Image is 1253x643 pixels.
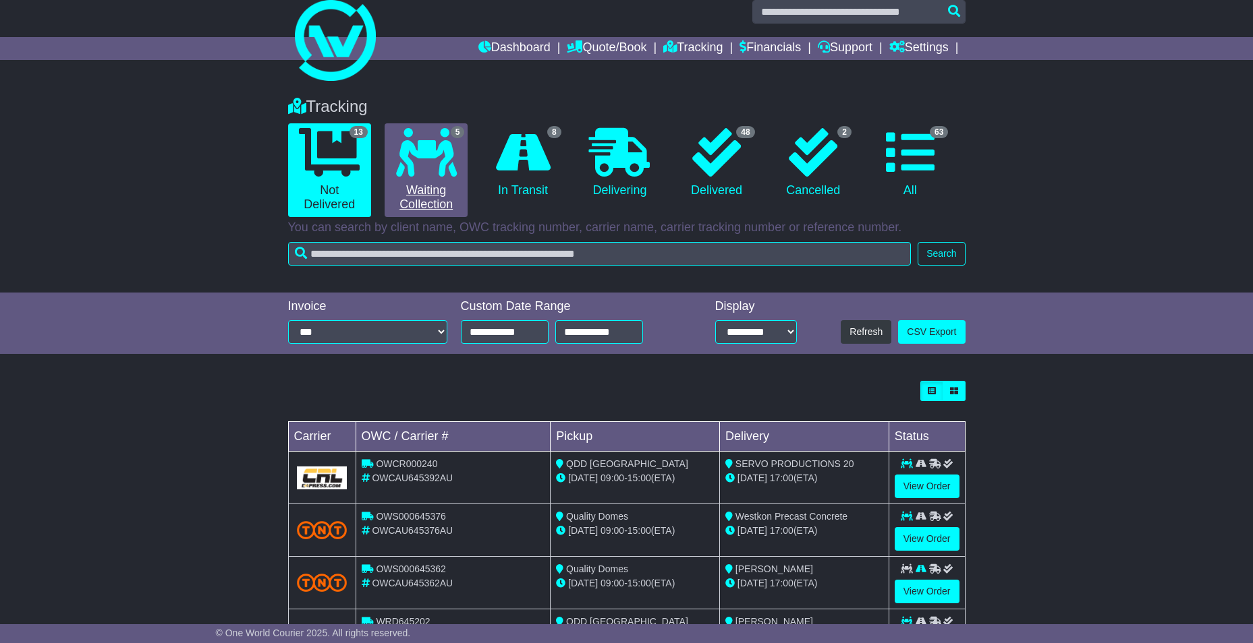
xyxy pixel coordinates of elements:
td: OWC / Carrier # [356,422,551,452]
a: Tracking [663,37,723,60]
img: TNT_Domestic.png [297,521,347,539]
span: 8 [547,126,561,138]
a: Delivering [578,123,661,203]
a: 13 Not Delivered [288,123,371,217]
div: Display [715,299,797,314]
td: Status [889,422,965,452]
td: Pickup [551,422,720,452]
span: [PERSON_NAME] [735,616,813,627]
div: (ETA) [725,524,883,538]
td: Carrier [288,422,356,452]
span: WRD645202 [376,616,430,627]
span: 15:00 [628,472,651,483]
span: QDD [GEOGRAPHIC_DATA] [566,458,688,469]
a: CSV Export [898,320,965,344]
span: 48 [736,126,754,138]
span: OWS000645376 [376,511,446,522]
a: Quote/Book [567,37,646,60]
div: Custom Date Range [461,299,677,314]
span: OWCAU645376AU [372,525,453,536]
span: 5 [451,126,465,138]
div: - (ETA) [556,471,714,485]
p: You can search by client name, OWC tracking number, carrier name, carrier tracking number or refe... [288,220,966,235]
span: [DATE] [737,578,767,588]
a: 8 In Transit [481,123,564,203]
span: SERVO PRODUCTIONS 20 [735,458,854,469]
span: [DATE] [568,525,598,536]
img: GetCarrierServiceLogo [297,466,347,489]
a: 63 All [868,123,951,203]
span: 17:00 [770,472,793,483]
span: Quality Domes [566,511,628,522]
span: [DATE] [568,472,598,483]
span: [DATE] [737,525,767,536]
a: View Order [895,580,959,603]
span: 2 [837,126,852,138]
span: 09:00 [601,472,624,483]
div: - (ETA) [556,524,714,538]
span: QDD [GEOGRAPHIC_DATA] [566,616,688,627]
a: Dashboard [478,37,551,60]
a: 5 Waiting Collection [385,123,468,217]
span: Westkon Precast Concrete [735,511,847,522]
span: [DATE] [737,472,767,483]
div: Tracking [281,97,972,117]
a: View Order [895,527,959,551]
button: Search [918,242,965,266]
a: Support [818,37,872,60]
img: TNT_Domestic.png [297,574,347,592]
span: 17:00 [770,525,793,536]
span: OWCR000240 [376,458,437,469]
button: Refresh [841,320,891,344]
span: [DATE] [568,578,598,588]
td: Delivery [719,422,889,452]
span: 15:00 [628,578,651,588]
span: [PERSON_NAME] [735,563,813,574]
span: Quality Domes [566,563,628,574]
span: 09:00 [601,525,624,536]
span: OWCAU645392AU [372,472,453,483]
div: (ETA) [725,471,883,485]
a: View Order [895,474,959,498]
span: 09:00 [601,578,624,588]
span: 63 [930,126,948,138]
div: - (ETA) [556,576,714,590]
span: © One World Courier 2025. All rights reserved. [216,627,411,638]
a: Financials [740,37,801,60]
a: Settings [889,37,949,60]
a: 2 Cancelled [772,123,855,203]
span: 15:00 [628,525,651,536]
div: (ETA) [725,576,883,590]
span: 17:00 [770,578,793,588]
span: 13 [350,126,368,138]
div: Invoice [288,299,447,314]
span: OWCAU645362AU [372,578,453,588]
span: OWS000645362 [376,563,446,574]
a: 48 Delivered [675,123,758,203]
